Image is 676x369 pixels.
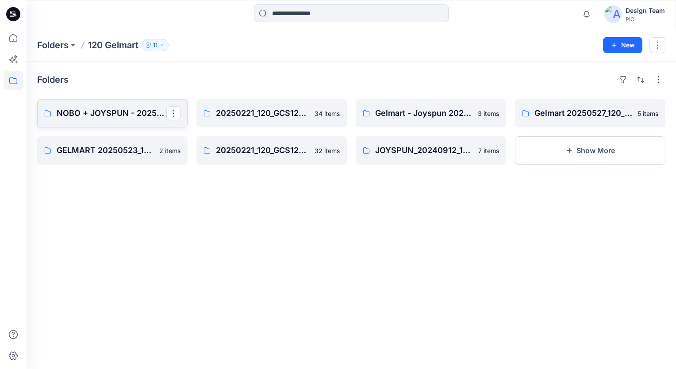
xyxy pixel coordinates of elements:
a: NOBO + JOYSPUN - 20250912_120_GC [37,99,188,127]
p: 5 items [638,109,658,118]
p: 20250221_120_GCS126 Gelmart Joyspun [216,144,309,157]
a: Folders [37,39,69,51]
a: Gelmart - Joyspun 20250725_120_RC3 items [356,99,506,127]
p: 20250221_120_GCS126 Gelmart Nobo [216,107,309,119]
p: Gelmart - Joyspun 20250725_120_RC [375,107,472,119]
a: Gelmart 20250527_120_RC5 items [515,99,665,127]
p: 11 [153,40,157,50]
p: 7 items [478,146,499,155]
button: 11 [142,39,169,51]
button: New [603,37,642,53]
a: 20250221_120_GCS126 Gelmart Nobo34 items [196,99,347,127]
p: 32 items [315,146,340,155]
h4: Folders [37,74,69,85]
button: Show More [515,136,665,165]
div: PIC [626,16,665,23]
p: Gelmart 20250527_120_RC [534,107,632,119]
a: 20250221_120_GCS126 Gelmart Joyspun32 items [196,136,347,165]
p: 2 items [159,146,181,155]
div: Design Team [626,5,665,16]
p: 34 items [315,109,340,118]
p: JOYSPUN_20240912_120_RC [375,144,473,157]
a: JOYSPUN_20240912_120_RC7 items [356,136,506,165]
p: GELMART 20250523_120_GC [57,144,154,157]
p: 3 items [478,109,499,118]
img: avatar [604,5,622,23]
p: NOBO + JOYSPUN - 20250912_120_GC [57,107,166,119]
p: 120 Gelmart [88,39,138,51]
a: GELMART 20250523_120_GC2 items [37,136,188,165]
